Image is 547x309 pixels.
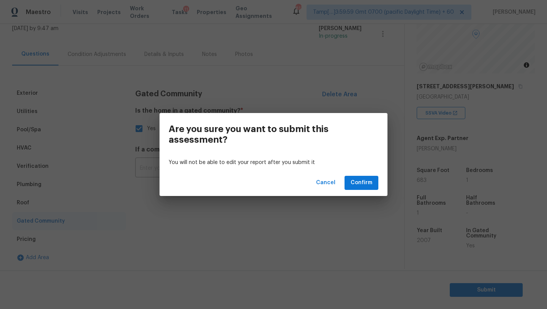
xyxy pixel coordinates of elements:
span: Cancel [316,178,335,188]
h3: Are you sure you want to submit this assessment? [169,124,344,145]
button: Cancel [313,176,338,190]
span: Confirm [351,178,372,188]
button: Confirm [345,176,378,190]
p: You will not be able to edit your report after you submit it [169,159,378,167]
